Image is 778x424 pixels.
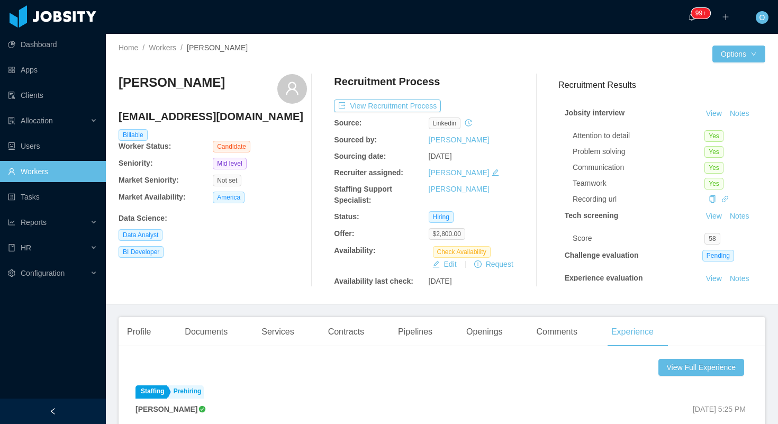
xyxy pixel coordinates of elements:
div: Teamwork [573,178,704,189]
h3: [PERSON_NAME] [119,74,225,91]
b: Availability last check: [334,277,413,285]
button: Optionsicon: down [712,46,765,62]
i: icon: user [285,81,300,96]
a: icon: userWorkers [8,161,97,182]
span: Not set [213,175,241,186]
div: Recording url [573,194,704,205]
span: [DATE] [429,277,452,285]
div: Profile [119,317,159,347]
button: Notes [726,107,754,120]
a: View [702,274,726,283]
div: Comments [528,317,586,347]
a: icon: pie-chartDashboard [8,34,97,55]
strong: Tech screening [565,211,619,220]
div: Pipelines [390,317,441,347]
span: $2,800.00 [429,228,465,240]
div: Attention to detail [573,130,704,141]
i: icon: book [8,244,15,251]
a: View [702,109,726,118]
div: Score [573,233,704,244]
strong: Experience evaluation [565,274,643,282]
a: icon: profileTasks [8,186,97,208]
button: icon: editEdit [428,258,461,270]
div: Problem solving [573,146,704,157]
div: Openings [458,317,511,347]
b: Recruiter assigned: [334,168,403,177]
a: [PERSON_NAME] [429,136,490,144]
a: [PERSON_NAME] [429,185,490,193]
b: Staffing Support Specialist: [334,185,392,204]
b: Market Seniority: [119,176,179,184]
span: Yes [704,146,723,158]
a: [PERSON_NAME] [429,168,490,177]
b: Sourcing date: [334,152,386,160]
a: icon: exportView Recruitment Process [334,102,441,110]
b: Worker Status: [119,142,171,150]
strong: [PERSON_NAME] [135,405,197,413]
a: Workers [149,43,176,52]
span: Yes [704,162,723,174]
i: icon: copy [709,195,716,203]
span: America [213,192,245,203]
span: Allocation [21,116,53,125]
strong: Jobsity interview [565,109,625,117]
span: HR [21,243,31,252]
span: Yes [704,130,723,142]
h4: [EMAIL_ADDRESS][DOMAIN_NAME] [119,109,307,124]
a: Prehiring [168,385,204,399]
a: icon: appstoreApps [8,59,97,80]
b: Availability: [334,246,375,255]
i: icon: line-chart [8,219,15,226]
span: Data Analyst [119,229,162,241]
span: BI Developer [119,246,164,258]
span: Hiring [429,211,454,223]
a: icon: robotUsers [8,136,97,157]
span: O [759,11,765,24]
span: [DATE] 5:25 PM [693,405,746,413]
button: icon: exportView Recruitment Process [334,100,441,112]
h3: Recruitment Results [558,78,765,92]
div: Copy [709,194,716,205]
span: [PERSON_NAME] [187,43,248,52]
span: 58 [704,233,720,245]
div: Documents [176,317,236,347]
span: Configuration [21,269,65,277]
i: icon: setting [8,269,15,277]
a: icon: link [721,195,729,203]
i: icon: history [465,119,472,127]
button: View Full Experience [658,359,744,376]
a: Staffing [135,385,167,399]
i: icon: plus [722,13,729,21]
strong: Challenge evaluation [565,251,639,259]
a: View [702,212,726,220]
div: Services [253,317,302,347]
i: icon: bell [688,13,695,21]
span: linkedin [429,118,461,129]
i: icon: solution [8,117,15,124]
div: Contracts [320,317,373,347]
a: View Full Experience [658,359,748,376]
b: Seniority: [119,159,153,167]
h4: Recruitment Process [334,74,440,89]
span: Candidate [213,141,250,152]
div: Experience [603,317,662,347]
b: Market Availability: [119,193,186,201]
button: icon: exclamation-circleRequest [470,258,518,270]
b: Status: [334,212,359,221]
span: / [180,43,183,52]
span: Pending [702,250,734,261]
span: Reports [21,218,47,227]
b: Source: [334,119,361,127]
i: icon: edit [492,169,499,176]
span: Mid level [213,158,246,169]
span: / [142,43,144,52]
span: [DATE] [429,152,452,160]
b: Data Science : [119,214,167,222]
a: icon: auditClients [8,85,97,106]
span: Yes [704,178,723,190]
button: Notes [726,273,754,285]
b: Offer: [334,229,354,238]
span: Billable [119,129,148,141]
a: Home [119,43,138,52]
